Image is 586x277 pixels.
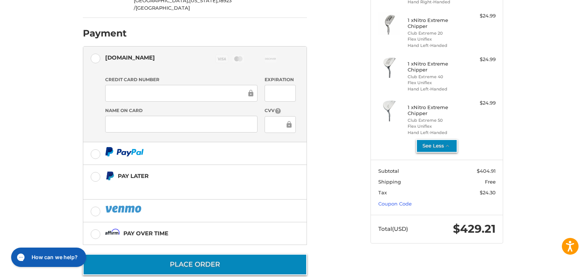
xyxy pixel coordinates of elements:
[408,30,464,36] li: Club Extreme 20
[408,42,464,49] li: Hand Left-Handed
[118,170,260,182] div: Pay Later
[378,179,401,185] span: Shipping
[378,201,412,207] a: Coupon Code
[408,80,464,86] li: Flex Uniflex
[408,104,464,117] h4: 1 x Nitro Extreme Chipper
[105,171,114,181] img: Pay Later icon
[480,190,496,195] span: $24.30
[378,190,387,195] span: Tax
[408,86,464,92] li: Hand Left-Handed
[408,17,464,29] h4: 1 x Nitro Extreme Chipper
[378,168,399,174] span: Subtotal
[105,184,260,190] iframe: PayPal Message 1
[466,99,496,107] div: $24.99
[136,5,190,11] span: [GEOGRAPHIC_DATA]
[466,56,496,63] div: $24.99
[265,76,295,83] label: Expiration
[105,204,143,214] img: PayPal icon
[123,227,168,239] div: Pay over time
[408,74,464,80] li: Club Extreme 40
[408,117,464,124] li: Club Extreme 50
[466,12,496,20] div: $24.99
[83,28,127,39] h2: Payment
[485,179,496,185] span: Free
[105,76,258,83] label: Credit Card Number
[7,245,88,270] iframe: Gorgias live chat messenger
[378,225,408,232] span: Total (USD)
[105,107,258,114] label: Name on Card
[408,61,464,73] h4: 1 x Nitro Extreme Chipper
[416,139,457,153] button: See Less
[408,123,464,130] li: Flex Uniflex
[105,147,144,156] img: PayPal icon
[408,36,464,42] li: Flex Uniflex
[408,130,464,136] li: Hand Left-Handed
[265,107,295,114] label: CVV
[477,168,496,174] span: $404.91
[83,254,307,275] button: Place Order
[105,229,120,238] img: Affirm icon
[105,51,155,64] div: [DOMAIN_NAME]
